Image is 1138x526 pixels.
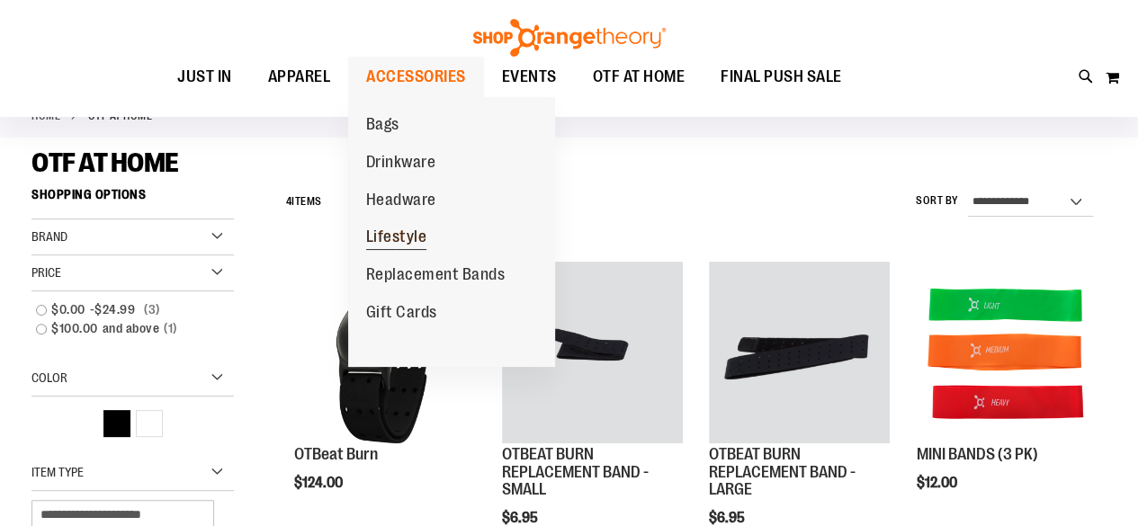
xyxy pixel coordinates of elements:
[366,153,436,175] span: Drinkware
[366,265,506,288] span: Replacement Bands
[366,115,399,138] span: Bags
[27,319,221,338] a: $100.00and above1
[348,57,484,98] a: ACCESSORIES
[27,300,221,319] a: $0.00-$24.99 3
[294,262,475,442] img: Main view of OTBeat Burn 6.0-C
[917,445,1038,463] a: MINI BANDS (3 PK)
[348,256,524,294] a: Replacement Bands
[917,262,1098,442] img: MINI BANDS (3 PK)
[366,57,466,97] span: ACCESSORIES
[348,182,454,219] a: Headware
[366,191,436,213] span: Headware
[294,475,345,491] span: $124.00
[159,319,182,338] span: 1
[366,303,437,325] span: Gift Cards
[139,300,165,319] span: 3
[502,510,541,526] span: $6.95
[133,407,166,440] a: Multi-Color
[51,319,103,338] span: $100.00
[721,57,842,97] span: FINAL PUSH SALE
[348,97,555,367] ul: ACCESSORIES
[703,57,860,98] a: FINAL PUSH SALE
[294,445,378,463] a: OTBeat Burn
[348,294,455,332] a: Gift Cards
[709,262,890,445] a: OTBEAT BURN REPLACEMENT BAND - LARGE
[484,57,575,98] a: EVENTS
[286,195,292,208] span: 4
[268,57,331,97] span: APPAREL
[31,465,84,479] span: Item Type
[348,106,417,144] a: Bags
[502,57,557,97] span: EVENTS
[31,229,67,244] span: Brand
[470,19,668,57] img: Shop Orangetheory
[348,218,445,256] a: Lifestyle
[31,179,234,219] strong: Shopping Options
[916,193,959,209] label: Sort By
[709,445,856,499] a: OTBEAT BURN REPLACEMENT BAND - LARGE
[917,262,1098,445] a: MINI BANDS (3 PK)
[502,262,683,442] img: OTBEAT BURN REPLACEMENT BAND - SMALL
[31,147,179,178] span: OTF AT HOME
[502,262,683,445] a: OTBEAT BURN REPLACEMENT BAND - SMALL
[348,144,454,182] a: Drinkware
[593,57,685,97] span: OTF AT HOME
[51,300,90,319] span: $0.00
[575,57,703,97] a: OTF AT HOME
[177,57,232,97] span: JUST IN
[159,57,250,98] a: JUST IN
[286,188,322,216] h2: Items
[366,227,427,250] span: Lifestyle
[94,300,139,319] span: $24.99
[709,262,890,442] img: OTBEAT BURN REPLACEMENT BAND - LARGE
[709,510,748,526] span: $6.95
[101,407,133,440] a: Black
[502,445,649,499] a: OTBEAT BURN REPLACEMENT BAND - SMALL
[31,370,67,385] span: Color
[917,475,960,491] span: $12.00
[294,262,475,445] a: Main view of OTBeat Burn 6.0-C
[250,57,349,98] a: APPAREL
[31,265,61,280] span: Price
